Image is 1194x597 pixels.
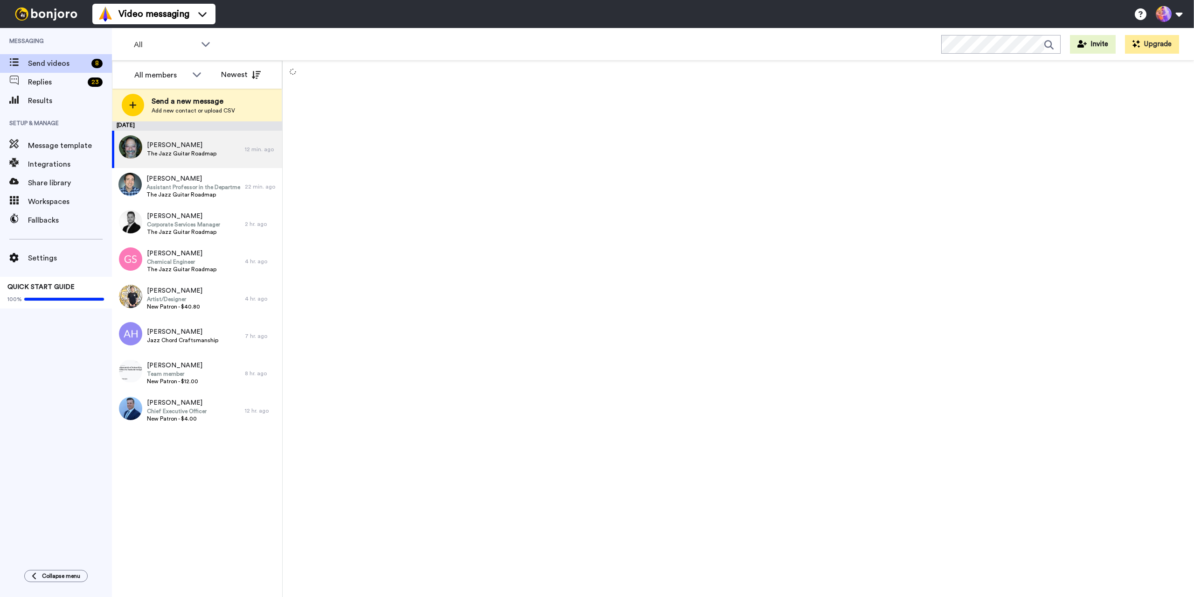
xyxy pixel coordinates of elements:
[147,327,218,337] span: [PERSON_NAME]
[7,295,22,303] span: 100%
[245,258,278,265] div: 4 hr. ago
[119,285,142,308] img: b1db6b71-a9d6-45c0-a77d-1e5252a01e5e.jpg
[98,7,113,21] img: vm-color.svg
[147,361,202,370] span: [PERSON_NAME]
[147,407,207,415] span: Chief Executive Officer
[134,70,187,81] div: All members
[245,370,278,377] div: 8 hr. ago
[245,295,278,302] div: 4 hr. ago
[28,140,112,151] span: Message template
[147,266,216,273] span: The Jazz Guitar Roadmap
[245,146,278,153] div: 12 min. ago
[245,407,278,414] div: 12 hr. ago
[147,415,207,422] span: New Patron - $4.00
[147,150,216,157] span: The Jazz Guitar Roadmap
[147,370,202,378] span: Team member
[28,177,112,189] span: Share library
[146,183,240,191] span: Assistant Professor in the Department of Statistics
[91,59,103,68] div: 8
[147,258,216,266] span: Chemical Engineer
[119,210,142,233] img: 6b4e752f-e607-4a71-9c1d-b03140fb01de.jpg
[28,58,88,69] span: Send videos
[152,96,235,107] span: Send a new message
[214,65,268,84] button: Newest
[7,284,75,290] span: QUICK START GUIDE
[147,140,216,150] span: [PERSON_NAME]
[42,572,80,580] span: Collapse menu
[245,183,278,190] div: 22 min. ago
[146,174,240,183] span: [PERSON_NAME]
[119,322,142,345] img: ah.png
[147,249,216,258] span: [PERSON_NAME]
[28,215,112,226] span: Fallbacks
[28,77,84,88] span: Replies
[147,337,218,344] span: Jazz Chord Craftsmanship
[119,135,142,159] img: 2e2deed9-9390-4363-9f20-edfc6fb7b6ef.jpeg
[147,286,202,295] span: [PERSON_NAME]
[147,303,202,310] span: New Patron - $40.80
[88,77,103,87] div: 23
[1125,35,1179,54] button: Upgrade
[28,95,112,106] span: Results
[245,332,278,340] div: 7 hr. ago
[119,247,142,271] img: gs.png
[147,398,207,407] span: [PERSON_NAME]
[1070,35,1116,54] button: Invite
[245,220,278,228] div: 2 hr. ago
[147,378,202,385] span: New Patron - $12.00
[134,39,196,50] span: All
[147,221,220,228] span: Corporate Services Manager
[112,121,282,131] div: [DATE]
[147,228,220,236] span: The Jazz Guitar Roadmap
[24,570,88,582] button: Collapse menu
[147,295,202,303] span: Artist/Designer
[28,196,112,207] span: Workspaces
[11,7,81,21] img: bj-logo-header-white.svg
[152,107,235,114] span: Add new contact or upload CSV
[28,253,112,264] span: Settings
[147,211,220,221] span: [PERSON_NAME]
[118,173,142,196] img: 6a35465e-9827-4c6b-9ec4-fdd8e442061c.png
[119,397,142,420] img: a1a1e22f-dd3e-4874-98fe-4cd561209ee2.jpg
[28,159,112,170] span: Integrations
[146,191,240,198] span: The Jazz Guitar Roadmap
[119,359,142,383] img: adc0bbc4-5deb-40a2-812d-d3e4939bfc1c.jpg
[118,7,189,21] span: Video messaging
